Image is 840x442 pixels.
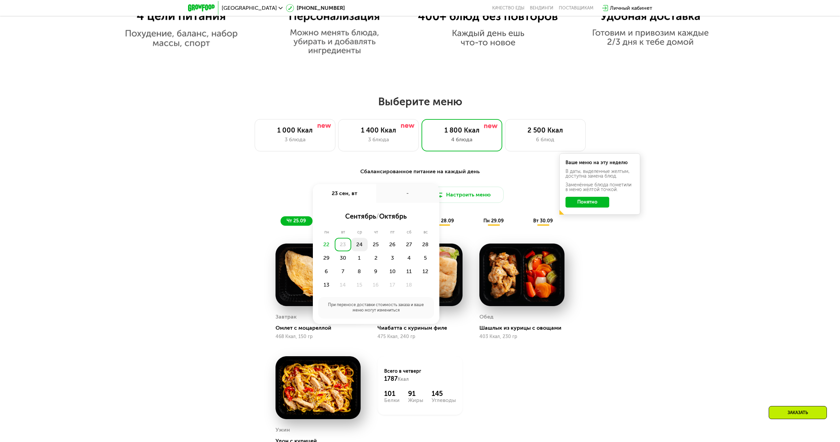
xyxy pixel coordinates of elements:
div: 403 Ккал, 230 гр [479,334,564,339]
div: чт [368,230,384,235]
div: 1 000 Ккал [262,126,328,134]
div: 27 [401,238,417,251]
div: 101 [384,390,400,398]
div: 13 [318,278,335,292]
span: Ккал [398,376,409,382]
div: 145 [432,390,456,398]
div: 14 [335,278,351,292]
a: Качество еды [492,5,524,11]
div: 15 [351,278,368,292]
div: 23 сен, вт [313,184,376,203]
div: При переносе доставки стоимость заказа и ваше меню могут измениться [318,297,434,319]
div: 8 [351,265,368,278]
span: [GEOGRAPHIC_DATA] [222,5,277,11]
div: Завтрак [276,312,297,322]
div: ср [351,230,368,235]
div: 28 [417,238,434,251]
div: - [376,184,439,203]
span: вт 30.09 [533,218,553,224]
span: 1787 [384,375,398,382]
div: 2 [368,251,384,265]
span: / [376,212,379,220]
div: вс [417,230,434,235]
div: Жиры [408,398,423,403]
div: 7 [335,265,351,278]
div: 468 Ккал, 150 гр [276,334,361,339]
div: 4 [401,251,417,265]
div: 5 [417,251,434,265]
span: вс 28.09 [434,218,454,224]
span: чт 25.09 [287,218,306,224]
div: Белки [384,398,400,403]
div: 24 [351,238,368,251]
div: Заказать [769,406,827,419]
div: 29 [318,251,335,265]
button: Настроить меню [423,187,504,203]
div: Омлет с моцареллой [276,325,366,331]
div: Заменённые блюда пометили в меню жёлтой точкой. [565,183,634,192]
div: 2 500 Ккал [512,126,579,134]
div: Сбалансированное питание на каждый день [221,168,619,176]
div: 91 [408,390,423,398]
div: 30 [335,251,351,265]
div: 1 400 Ккал [345,126,412,134]
div: 18 [401,278,417,292]
div: сб [401,230,417,235]
div: 1 [351,251,368,265]
div: 4 блюда [429,136,495,144]
div: Всего в четверг [384,368,456,383]
span: пн 29.09 [483,218,504,224]
div: Ужин [276,425,290,435]
div: Обед [479,312,494,322]
div: Шашлык из курицы с овощами [479,325,570,331]
div: 16 [368,278,384,292]
div: пн [318,230,335,235]
div: Чиабатта с куриным филе [377,325,468,331]
div: Личный кабинет [610,4,652,12]
div: 6 [318,265,335,278]
button: Понятно [565,197,609,208]
div: Ваше меню на эту неделю [565,160,634,165]
div: 26 [384,238,401,251]
div: 23 [335,238,351,251]
div: В даты, выделенные желтым, доступна замена блюд. [565,169,634,179]
div: пт [384,230,401,235]
a: Вендинги [530,5,553,11]
div: 9 [368,265,384,278]
div: 3 блюда [345,136,412,144]
div: 1 800 Ккал [429,126,495,134]
div: 6 блюд [512,136,579,144]
div: 3 [384,251,401,265]
div: 3 блюда [262,136,328,144]
div: 17 [384,278,401,292]
div: поставщикам [559,5,593,11]
span: октябрь [379,212,407,220]
div: 11 [401,265,417,278]
div: вт [335,230,351,235]
a: [PHONE_NUMBER] [286,4,345,12]
div: 12 [417,265,434,278]
div: 22 [318,238,335,251]
div: 475 Ккал, 240 гр [377,334,463,339]
div: Углеводы [432,398,456,403]
h2: Выберите меню [22,95,818,108]
span: сентябрь [345,212,376,220]
div: 25 [368,238,384,251]
div: 10 [384,265,401,278]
